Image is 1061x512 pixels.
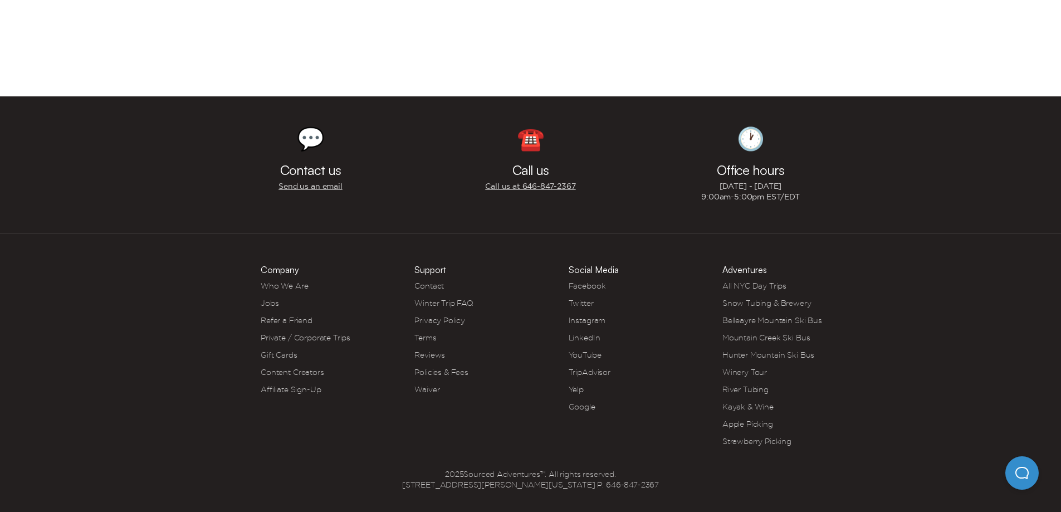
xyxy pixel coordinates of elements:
[261,350,297,359] a: Gift Cards
[569,368,610,377] a: TripAdvisor
[261,368,324,377] a: Content Creators
[569,281,606,290] a: Facebook
[402,469,659,490] span: 2025 Sourced Adventures™. All rights reserved. [STREET_ADDRESS][PERSON_NAME][US_STATE] P: 646‍-84...
[414,265,446,274] h3: Support
[517,128,545,150] div: ☎️
[414,333,436,342] a: Terms
[261,281,308,290] a: Who We Are
[569,350,602,359] a: YouTube
[722,368,767,377] a: Winery Tour
[414,368,468,377] a: Policies & Fees
[278,181,342,192] a: Send us an email
[569,316,606,325] a: Instagram
[722,265,767,274] h3: Adventures
[261,316,312,325] a: Refer a Friend
[261,265,299,274] h3: Company
[569,299,594,308] a: Twitter
[569,402,595,411] a: Google
[722,316,822,325] a: Belleayre Mountain Ski Bus
[414,281,444,290] a: Contact
[722,437,791,446] a: Strawberry Picking
[297,128,325,150] div: 💬
[485,181,575,192] a: Call us at 646‍-847‍-2367
[414,350,445,359] a: Reviews
[414,316,465,325] a: Privacy Policy
[261,299,278,308] a: Jobs
[569,333,600,342] a: LinkedIn
[722,385,769,394] a: River Tubing
[414,299,473,308] a: Winter Trip FAQ
[261,385,321,394] a: Affiliate Sign-Up
[722,299,811,308] a: Snow Tubing & Brewery
[1005,456,1039,490] iframe: Help Scout Beacon - Open
[722,350,814,359] a: Hunter Mountain Ski Bus
[722,420,773,428] a: Apple Picking
[737,128,765,150] div: 🕐
[722,402,774,411] a: Kayak & Wine
[717,163,785,177] h3: Office hours
[512,163,549,177] h3: Call us
[414,385,439,394] a: Waiver
[569,385,584,394] a: Yelp
[722,281,786,290] a: All NYC Day Trips
[701,181,800,202] p: [DATE] - [DATE] 9:00am-5:00pm EST/EDT
[569,265,619,274] h3: Social Media
[722,333,810,342] a: Mountain Creek Ski Bus
[280,163,341,177] h3: Contact us
[261,333,350,342] a: Private / Corporate Trips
